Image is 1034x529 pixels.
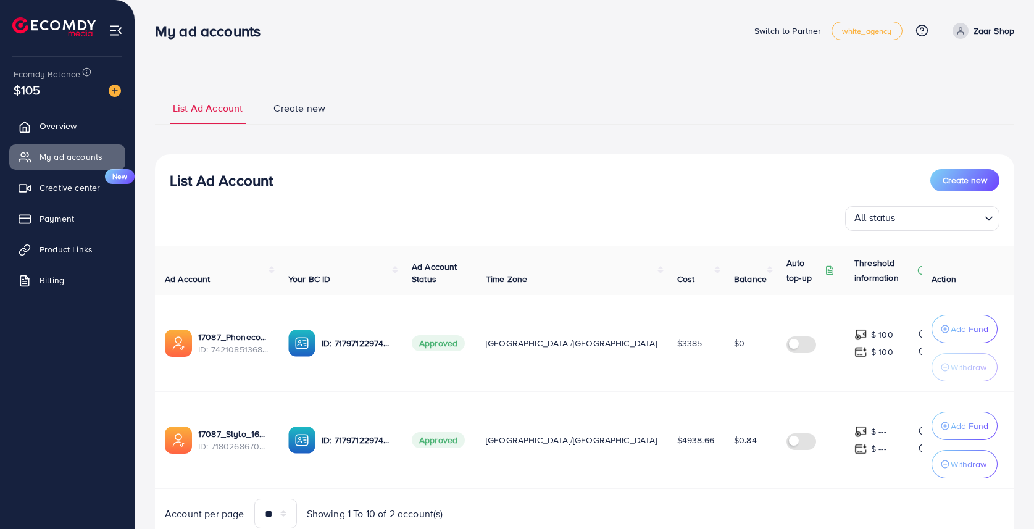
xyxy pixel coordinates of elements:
span: My ad accounts [40,151,102,163]
a: Product Links [9,237,125,262]
span: Account per page [165,507,244,521]
span: Your BC ID [288,273,331,285]
p: Switch to Partner [754,23,822,38]
button: Add Fund [932,315,998,343]
h3: List Ad Account [170,172,273,190]
p: ID: 7179712297479454721 [322,336,392,351]
span: ID: 7180268670885691394 [198,440,269,452]
iframe: Chat [982,473,1025,520]
button: Withdraw [932,353,998,381]
span: Ad Account [165,273,211,285]
p: Add Fund [951,322,988,336]
p: Withdraw [951,360,986,375]
p: $ --- [871,441,886,456]
span: Overview [40,120,77,132]
img: top-up amount [854,443,867,456]
span: Approved [412,335,465,351]
h3: My ad accounts [155,22,270,40]
p: Zaar Shop [974,23,1014,38]
span: Ecomdy Balance [14,68,80,80]
span: $105 [14,81,41,99]
img: menu [109,23,123,38]
a: My ad accounts [9,144,125,169]
span: Cost [677,273,695,285]
img: ic-ba-acc.ded83a64.svg [288,427,315,454]
div: <span class='underline'>17087_Stylo_1671786595215</span></br>7180268670885691394 [198,428,269,453]
img: ic-ads-acc.e4c84228.svg [165,427,192,454]
p: Threshold information [854,256,915,285]
span: Balance [734,273,767,285]
img: image [109,85,121,97]
a: 17087_Phonecovers_1727856065507 [198,331,269,343]
span: Showing 1 To 10 of 2 account(s) [307,507,443,521]
p: $ 100 [871,344,893,359]
img: top-up amount [854,328,867,341]
a: Overview [9,114,125,138]
span: Create new [943,174,987,186]
input: Search for option [899,209,980,228]
span: Ad Account Status [412,260,457,285]
span: $0.84 [734,434,757,446]
button: Withdraw [932,450,998,478]
span: Product Links [40,243,93,256]
span: $3385 [677,337,703,349]
span: white_agency [842,27,892,35]
img: ic-ads-acc.e4c84228.svg [165,330,192,357]
p: Add Fund [951,419,988,433]
span: ID: 7421085136848191489 [198,343,269,356]
img: top-up amount [854,425,867,438]
span: [GEOGRAPHIC_DATA]/[GEOGRAPHIC_DATA] [486,337,657,349]
img: top-up amount [854,346,867,359]
p: ID: 7179712297479454721 [322,433,392,448]
p: Withdraw [951,457,986,472]
span: Time Zone [486,273,527,285]
span: $0 [734,337,744,349]
p: $ --- [871,424,886,439]
a: 17087_Stylo_1671786595215 [198,428,269,440]
span: List Ad Account [173,101,243,115]
button: Add Fund [932,412,998,440]
span: [GEOGRAPHIC_DATA]/[GEOGRAPHIC_DATA] [486,434,657,446]
a: Billing [9,268,125,293]
span: All status [852,208,898,228]
span: Billing [40,274,64,286]
span: Creative center [40,181,100,194]
span: Payment [40,212,74,225]
span: $4938.66 [677,434,714,446]
span: Create new [273,101,325,115]
div: <span class='underline'>17087_Phonecovers_1727856065507</span></br>7421085136848191489 [198,331,269,356]
span: Action [932,273,956,285]
a: Payment [9,206,125,231]
a: Creative centerNew [9,175,125,200]
a: white_agency [832,22,903,40]
img: logo [12,17,96,36]
button: Create new [930,169,999,191]
div: Search for option [845,206,999,231]
a: Zaar Shop [948,23,1014,39]
img: ic-ba-acc.ded83a64.svg [288,330,315,357]
span: New [105,169,135,184]
p: Auto top-up [786,256,822,285]
span: Approved [412,432,465,448]
p: $ 100 [871,327,893,342]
